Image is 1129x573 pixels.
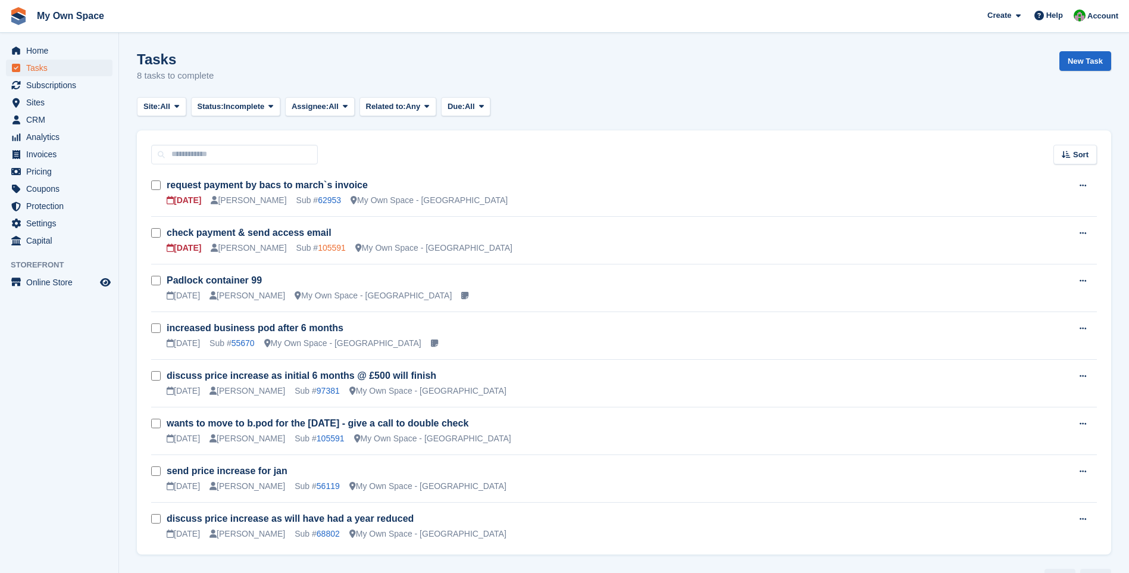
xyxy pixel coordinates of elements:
div: [DATE] [167,385,200,397]
span: Incomplete [224,101,265,113]
div: [PERSON_NAME] [209,385,285,397]
span: Tasks [26,60,98,76]
span: Capital [26,232,98,249]
div: [PERSON_NAME] [209,528,285,540]
a: check payment & send access email [167,228,331,238]
div: Sub # [296,194,342,207]
span: Storefront [11,259,118,271]
div: My Own Space - [GEOGRAPHIC_DATA] [354,432,511,445]
span: All [160,101,170,113]
div: Sub # [295,385,340,397]
div: [DATE] [167,289,200,302]
span: Pricing [26,163,98,180]
span: Sites [26,94,98,111]
a: 105591 [318,243,346,253]
div: [DATE] [167,528,200,540]
span: Assignee: [292,101,329,113]
span: Home [26,42,98,59]
span: Site: [143,101,160,113]
a: menu [6,111,112,128]
a: menu [6,198,112,214]
span: Status: [198,101,224,113]
button: Assignee: All [285,97,355,117]
a: 68802 [317,529,340,538]
a: 97381 [317,386,340,396]
div: My Own Space - [GEOGRAPHIC_DATA] [355,242,512,254]
span: All [465,101,475,113]
span: Invoices [26,146,98,163]
div: [DATE] [167,242,201,254]
span: Sort [1073,149,1089,161]
a: send price increase for jan [167,466,287,476]
div: [DATE] [167,194,201,207]
span: Protection [26,198,98,214]
span: Due: [448,101,465,113]
img: Paula Harris [1074,10,1086,21]
div: [DATE] [167,337,200,350]
button: Status: Incomplete [191,97,280,117]
a: increased business pod after 6 months [167,323,343,333]
a: menu [6,180,112,197]
a: request payment by bacs to march`s invoice [167,180,368,190]
a: New Task [1059,51,1111,71]
span: Subscriptions [26,77,98,94]
a: wants to move to b.pod for the [DATE] - give a call to double check [167,418,468,428]
a: discuss price increase as initial 6 months @ £500 will finish [167,370,436,381]
div: My Own Space - [GEOGRAPHIC_DATA] [264,337,421,350]
div: [PERSON_NAME] [209,480,285,493]
a: menu [6,215,112,232]
a: menu [6,42,112,59]
a: 55670 [232,338,255,348]
a: Preview store [98,275,112,289]
div: Sub # [295,480,340,493]
a: menu [6,60,112,76]
span: All [329,101,339,113]
a: menu [6,232,112,249]
div: [DATE] [167,480,200,493]
div: My Own Space - [GEOGRAPHIC_DATA] [295,289,452,302]
div: My Own Space - [GEOGRAPHIC_DATA] [349,528,506,540]
div: Sub # [295,432,344,445]
div: [PERSON_NAME] [211,242,286,254]
div: [PERSON_NAME] [209,432,285,445]
span: Account [1087,10,1118,22]
a: menu [6,94,112,111]
p: 8 tasks to complete [137,69,214,83]
div: [DATE] [167,432,200,445]
a: 62953 [318,195,341,205]
div: Sub # [295,528,340,540]
span: Analytics [26,129,98,145]
span: Online Store [26,274,98,291]
a: Padlock container 99 [167,275,262,285]
div: My Own Space - [GEOGRAPHIC_DATA] [349,480,506,493]
button: Related to: Any [359,97,436,117]
button: Site: All [137,97,186,117]
a: menu [6,146,112,163]
div: My Own Space - [GEOGRAPHIC_DATA] [349,385,506,397]
span: Coupons [26,180,98,197]
h1: Tasks [137,51,214,67]
div: Sub # [296,242,346,254]
div: [PERSON_NAME] [211,194,286,207]
img: stora-icon-8386f47178a22dfd0bd8f6a31ec36ba5ce8667c1dd55bd0f319d3a0aa187defe.svg [10,7,27,25]
div: My Own Space - [GEOGRAPHIC_DATA] [351,194,508,207]
a: menu [6,129,112,145]
span: Related to: [366,101,406,113]
a: menu [6,163,112,180]
span: Help [1046,10,1063,21]
a: 105591 [317,434,345,443]
a: discuss price increase as will have had a year reduced [167,513,414,524]
span: CRM [26,111,98,128]
a: 56119 [317,481,340,491]
a: My Own Space [32,6,109,26]
button: Due: All [441,97,490,117]
div: Sub # [209,337,255,350]
span: Settings [26,215,98,232]
span: Create [987,10,1011,21]
a: menu [6,77,112,94]
a: menu [6,274,112,291]
div: [PERSON_NAME] [209,289,285,302]
span: Any [406,101,421,113]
